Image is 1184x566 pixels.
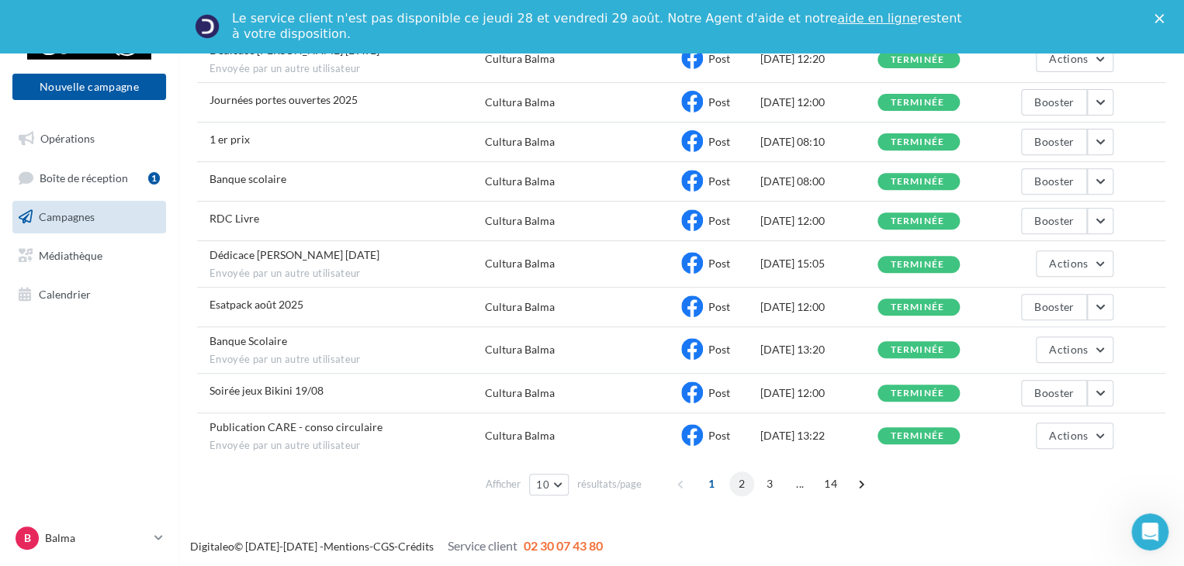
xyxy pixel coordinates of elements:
div: Fermer [1155,14,1170,23]
span: Actions [1049,343,1088,356]
button: Booster [1021,89,1087,116]
a: Calendrier [9,278,169,311]
span: Post [708,257,730,270]
div: terminée [890,55,944,65]
span: Opérations [40,132,95,145]
span: Actions [1049,257,1088,270]
div: terminée [890,137,944,147]
span: 2 [729,471,754,496]
span: ... [788,471,812,496]
img: Profile image for Service-Client [195,14,220,39]
button: Actions [1036,46,1113,72]
span: Soirée jeux Bikini 19/08 [209,384,324,397]
span: Post [708,174,730,188]
div: terminée [890,388,944,399]
a: Crédits [398,540,434,553]
span: RDC Livre [209,212,259,225]
div: Cultura Balma [485,385,555,401]
span: Campagnes [39,210,95,223]
span: Envoyée par un autre utilisateur [209,267,485,281]
span: Médiathèque [39,249,102,262]
div: [DATE] 12:00 [760,213,878,229]
span: Post [708,135,730,148]
span: 14 [818,471,843,496]
span: Calendrier [39,287,91,300]
div: [DATE] 13:20 [760,342,878,357]
span: Boîte de réception [40,171,128,184]
span: Journées portes ouvertes 2025 [209,93,358,106]
a: CGS [373,540,394,553]
span: Post [708,386,730,399]
button: Booster [1021,129,1087,155]
a: Boîte de réception1 [9,161,169,195]
button: Actions [1036,336,1113,363]
span: 1 er prix [209,133,250,146]
div: [DATE] 12:00 [760,95,878,110]
span: B [24,530,31,546]
a: Mentions [324,540,369,553]
span: © [DATE]-[DATE] - - - [190,540,603,553]
span: Dédicace Matthieu Despeyroux 23.08.2025 [209,248,379,261]
div: [DATE] 08:10 [760,134,878,150]
span: 1 [699,471,724,496]
span: 02 30 07 43 80 [524,538,603,553]
div: [DATE] 15:05 [760,256,878,271]
div: [DATE] 12:20 [760,51,878,67]
div: terminée [890,98,944,108]
span: Post [708,429,730,442]
span: Banque Scolaire [209,334,287,347]
iframe: Intercom live chat [1131,513,1168,550]
span: Post [708,343,730,356]
span: Post [708,95,730,109]
span: Afficher [486,477,521,492]
div: terminée [890,216,944,226]
span: Actions [1049,52,1088,65]
div: [DATE] 13:22 [760,428,878,443]
span: Service client [448,538,518,553]
div: Cultura Balma [485,213,555,229]
button: Booster [1021,208,1087,234]
span: Esatpack août 2025 [209,298,303,311]
div: terminée [890,345,944,355]
a: Opérations [9,123,169,155]
a: Digitaleo [190,540,234,553]
span: Banque scolaire [209,172,286,185]
div: Cultura Balma [485,428,555,443]
button: Nouvelle campagne [12,74,166,100]
span: résultats/page [577,477,642,492]
span: Publication CARE - conso circulaire [209,420,383,433]
span: 10 [536,478,549,491]
button: Actions [1036,250,1113,277]
div: [DATE] 08:00 [760,174,878,189]
div: Cultura Balma [485,95,555,110]
div: Cultura Balma [485,342,555,357]
span: Post [708,300,730,313]
span: Actions [1049,429,1088,442]
div: 1 [148,172,160,185]
div: terminée [890,260,944,270]
div: [DATE] 12:00 [760,385,878,401]
div: terminée [890,302,944,312]
div: Cultura Balma [485,134,555,150]
button: Actions [1036,423,1113,449]
button: Booster [1021,294,1087,320]
div: Cultura Balma [485,299,555,315]
span: 3 [757,471,782,496]
div: Le service client n'est pas disponible ce jeudi 28 et vendredi 29 août. Notre Agent d'aide et not... [232,11,964,42]
span: Envoyée par un autre utilisateur [209,353,485,367]
span: Post [708,52,730,65]
button: Booster [1021,380,1087,406]
div: Cultura Balma [485,174,555,189]
div: terminée [890,431,944,441]
a: aide en ligne [837,11,917,26]
a: Médiathèque [9,240,169,272]
div: [DATE] 12:00 [760,299,878,315]
a: Campagnes [9,201,169,233]
a: B Balma [12,523,166,553]
div: terminée [890,177,944,187]
div: Cultura Balma [485,256,555,271]
span: Envoyée par un autre utilisateur [209,62,485,76]
p: Balma [45,530,148,546]
button: Booster [1021,168,1087,195]
button: 10 [529,474,569,495]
